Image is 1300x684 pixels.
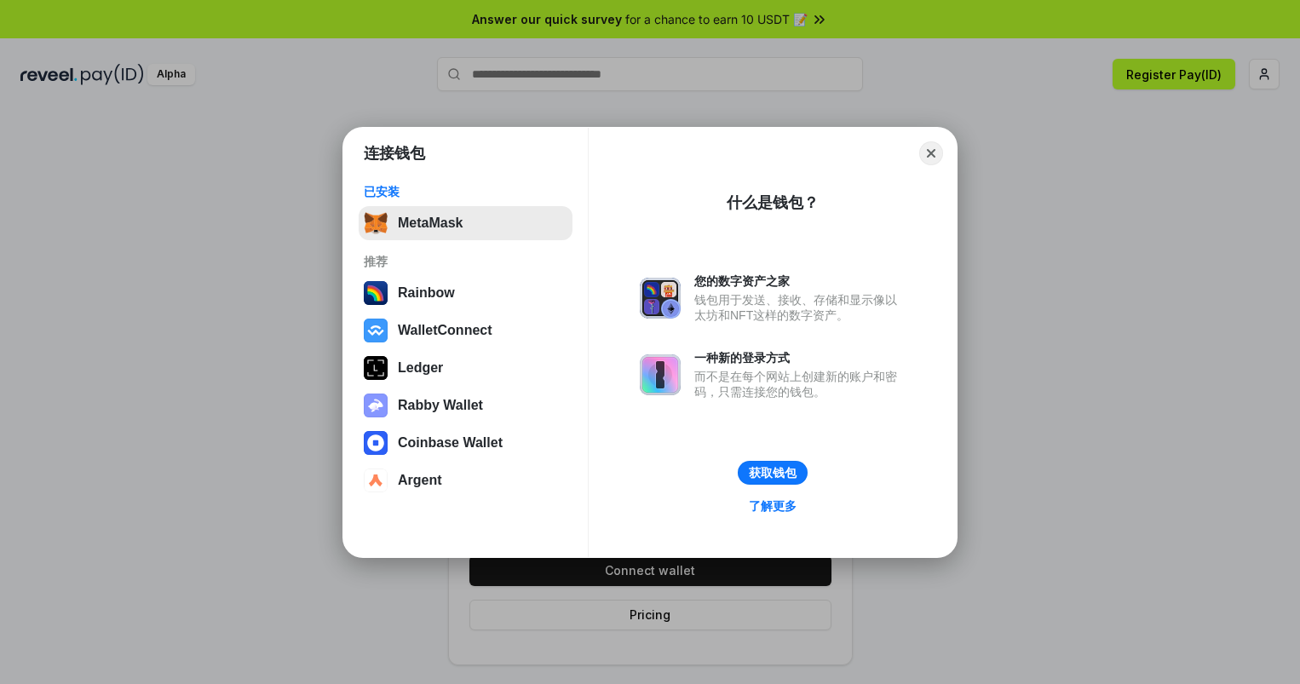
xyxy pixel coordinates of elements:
div: WalletConnect [398,323,492,338]
button: Rainbow [359,276,572,310]
img: svg+xml,%3Csvg%20xmlns%3D%22http%3A%2F%2Fwww.w3.org%2F2000%2Fsvg%22%20fill%3D%22none%22%20viewBox... [640,278,681,319]
button: Rabby Wallet [359,388,572,422]
button: Close [919,141,943,165]
div: 一种新的登录方式 [694,350,906,365]
div: 什么是钱包？ [727,193,819,213]
img: svg+xml,%3Csvg%20width%3D%2228%22%20height%3D%2228%22%20viewBox%3D%220%200%2028%2028%22%20fill%3D... [364,468,388,492]
div: 获取钱包 [749,465,797,480]
img: svg+xml,%3Csvg%20width%3D%2228%22%20height%3D%2228%22%20viewBox%3D%220%200%2028%2028%22%20fill%3D... [364,431,388,455]
div: 了解更多 [749,498,797,514]
button: Argent [359,463,572,497]
img: svg+xml,%3Csvg%20width%3D%2228%22%20height%3D%2228%22%20viewBox%3D%220%200%2028%2028%22%20fill%3D... [364,319,388,342]
img: svg+xml,%3Csvg%20xmlns%3D%22http%3A%2F%2Fwww.w3.org%2F2000%2Fsvg%22%20fill%3D%22none%22%20viewBox... [640,354,681,395]
a: 了解更多 [739,495,807,517]
div: Rainbow [398,285,455,301]
div: Ledger [398,360,443,376]
div: 而不是在每个网站上创建新的账户和密码，只需连接您的钱包。 [694,369,906,399]
div: 钱包用于发送、接收、存储和显示像以太坊和NFT这样的数字资产。 [694,292,906,323]
button: WalletConnect [359,313,572,348]
button: Ledger [359,351,572,385]
div: 您的数字资产之家 [694,273,906,289]
button: MetaMask [359,206,572,240]
div: MetaMask [398,216,463,231]
div: 推荐 [364,254,567,269]
div: Argent [398,473,442,488]
h1: 连接钱包 [364,143,425,164]
img: svg+xml,%3Csvg%20fill%3D%22none%22%20height%3D%2233%22%20viewBox%3D%220%200%2035%2033%22%20width%... [364,211,388,235]
img: svg+xml,%3Csvg%20xmlns%3D%22http%3A%2F%2Fwww.w3.org%2F2000%2Fsvg%22%20fill%3D%22none%22%20viewBox... [364,394,388,417]
div: Coinbase Wallet [398,435,503,451]
img: svg+xml,%3Csvg%20xmlns%3D%22http%3A%2F%2Fwww.w3.org%2F2000%2Fsvg%22%20width%3D%2228%22%20height%3... [364,356,388,380]
div: 已安装 [364,184,567,199]
div: Rabby Wallet [398,398,483,413]
button: Coinbase Wallet [359,426,572,460]
button: 获取钱包 [738,461,808,485]
img: svg+xml,%3Csvg%20width%3D%22120%22%20height%3D%22120%22%20viewBox%3D%220%200%20120%20120%22%20fil... [364,281,388,305]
